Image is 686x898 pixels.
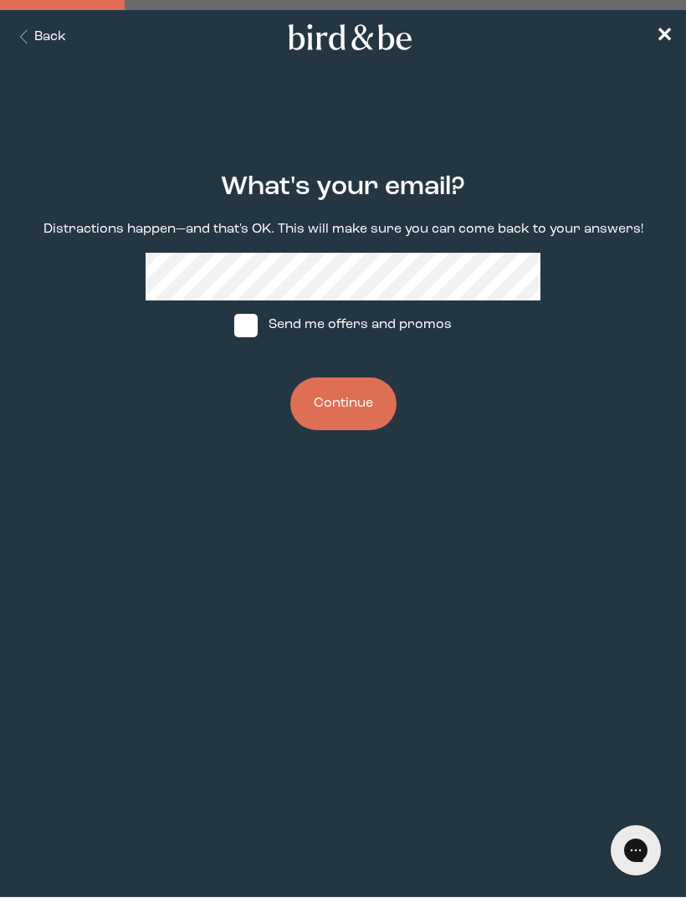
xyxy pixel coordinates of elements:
[221,168,465,207] h2: What's your email?
[218,300,468,351] label: Send me offers and promos
[656,23,673,52] a: ✕
[656,27,673,47] span: ✕
[602,819,669,881] iframe: Gorgias live chat messenger
[44,220,643,239] p: Distractions happen—and that's OK. This will make sure you can come back to your answers!
[290,377,397,430] button: Continue
[13,28,66,47] button: Back Button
